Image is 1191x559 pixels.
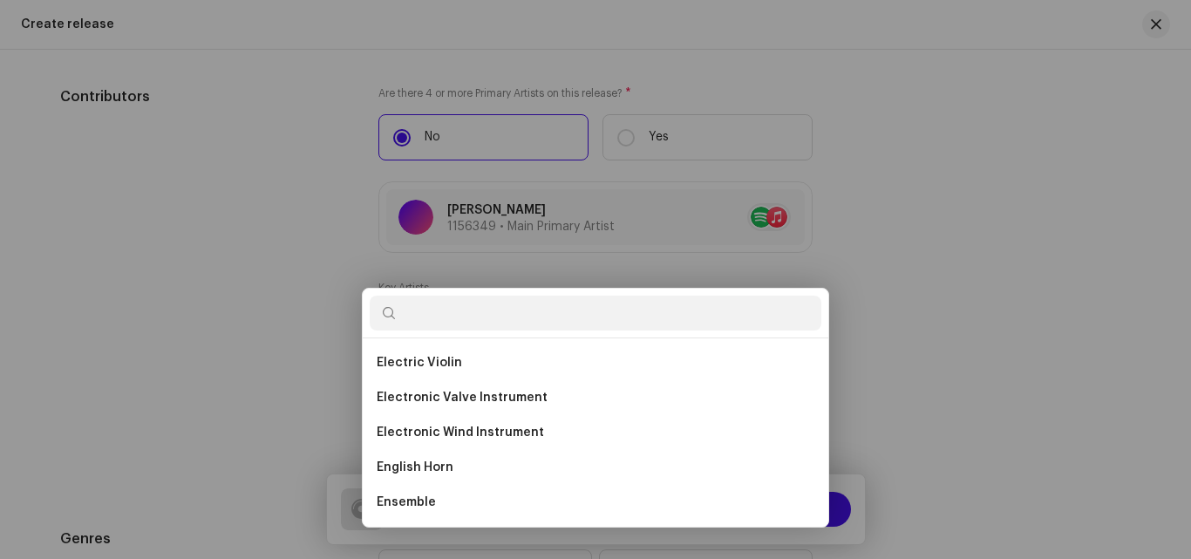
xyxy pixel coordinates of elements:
[370,415,821,450] li: Electronic Wind Instrument
[377,459,453,476] span: English Horn
[370,485,821,520] li: Ensemble
[370,380,821,415] li: Electronic Valve Instrument
[377,354,462,372] span: Electric Violin
[370,520,821,555] li: Euphonium
[370,450,821,485] li: English Horn
[377,494,436,511] span: Ensemble
[377,424,544,441] span: Electronic Wind Instrument
[377,389,548,406] span: Electronic Valve Instrument
[370,345,821,380] li: Electric Violin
